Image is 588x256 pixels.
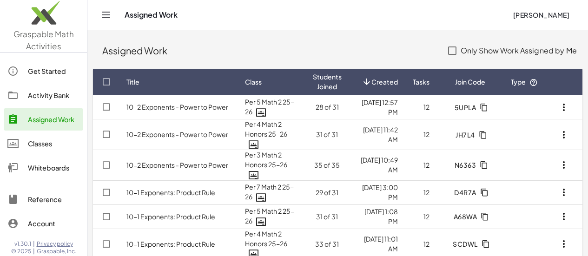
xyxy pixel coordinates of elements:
a: 10-2 Exponents - Power to Power [126,103,228,111]
span: Created [371,77,398,87]
div: Assigned Work [28,114,79,125]
span: Title [126,77,139,87]
div: Get Started [28,66,79,77]
button: Toggle navigation [99,7,113,22]
span: Join Code [455,77,485,87]
div: Activity Bank [28,90,79,101]
span: A68WA [453,212,477,221]
td: 12 [405,150,437,180]
td: [DATE] 11:42 AM [349,119,405,150]
div: Whiteboards [28,162,79,173]
td: 12 [405,95,437,119]
div: Classes [28,138,79,149]
span: Graspable Math Activities [13,29,74,51]
span: Students Joined [313,72,342,92]
span: | [33,248,35,255]
button: A68WA [446,208,495,225]
a: Get Started [4,60,83,82]
td: 31 of 31 [305,204,349,229]
td: [DATE] 10:49 AM [349,150,405,180]
td: 12 [405,180,437,204]
a: 10-1 Exponents: Product Rule [126,212,215,221]
button: JH7L4 [448,126,493,143]
div: Account [28,218,79,229]
label: Only Show Work Assigned by Me [461,39,577,62]
span: Type [511,78,538,86]
td: [DATE] 3:00 PM [349,180,405,204]
td: [DATE] 1:08 PM [349,204,405,229]
td: Per 5 Math 2 25-26 [238,95,305,119]
button: SCDWL [445,236,496,252]
span: N6363 [454,161,476,169]
td: [DATE] 12:57 PM [349,95,405,119]
a: 10-2 Exponents - Power to Power [126,130,228,138]
span: [PERSON_NAME] [513,11,569,19]
span: JH7L4 [456,131,475,139]
span: D4R7A [454,188,476,197]
a: Reference [4,188,83,210]
button: 5UPLA [447,99,494,116]
div: Reference [28,194,79,205]
span: © 2025 [11,248,31,255]
td: 12 [405,119,437,150]
a: 10-2 Exponents - Power to Power [126,161,228,169]
span: Tasks [413,77,429,87]
td: 29 of 31 [305,180,349,204]
td: 28 of 31 [305,95,349,119]
span: | [33,240,35,248]
a: Privacy policy [37,240,76,248]
span: SCDWL [453,240,478,248]
span: 5UPLA [454,103,476,112]
a: Account [4,212,83,235]
a: Whiteboards [4,157,83,179]
button: D4R7A [447,184,494,201]
td: 12 [405,204,437,229]
td: 31 of 31 [305,119,349,150]
span: Class [245,77,262,87]
td: Per 4 Math 2 Honors 25-26 [238,119,305,150]
td: Per 7 Math 2 25-26 [238,180,305,204]
button: [PERSON_NAME] [505,7,577,23]
span: v1.30.1 [14,240,31,248]
a: Assigned Work [4,108,83,131]
a: 10-1 Exponents: Product Rule [126,240,215,248]
td: Per 5 Math 2 25-26 [238,204,305,229]
button: N6363 [447,157,494,173]
td: Per 3 Math 2 Honors 25-26 [238,150,305,180]
span: Graspable, Inc. [37,248,76,255]
a: Classes [4,132,83,155]
a: Activity Bank [4,84,83,106]
td: 35 of 35 [305,150,349,180]
a: 10-1 Exponents: Product Rule [126,188,215,197]
div: Assigned Work [102,44,438,57]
